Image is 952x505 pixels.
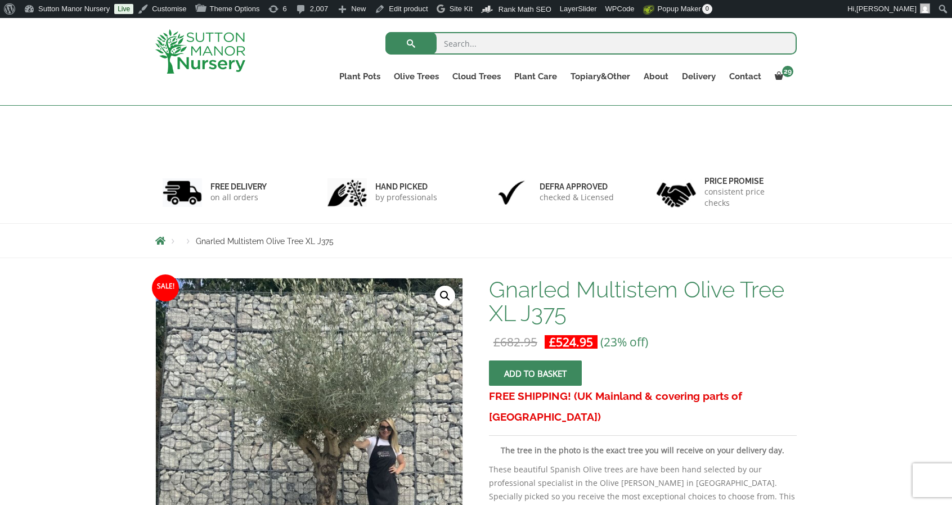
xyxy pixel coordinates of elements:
h3: FREE SHIPPING! (UK Mainland & covering parts of [GEOGRAPHIC_DATA]) [489,386,797,427]
h6: hand picked [375,182,437,192]
span: 29 [782,66,793,77]
span: Sale! [152,274,179,301]
span: Rank Math SEO [499,5,551,13]
button: Add to basket [489,360,582,386]
h6: Defra approved [540,182,614,192]
bdi: 682.95 [493,334,537,350]
a: About [637,69,675,84]
span: £ [549,334,556,350]
span: Gnarled Multistem Olive Tree XL J375 [196,237,334,246]
a: Plant Care [508,69,564,84]
span: £ [493,334,500,350]
nav: Breadcrumbs [155,236,797,245]
p: consistent price checks [704,186,790,209]
img: 2.jpg [327,178,367,207]
a: Cloud Trees [446,69,508,84]
a: Delivery [675,69,722,84]
img: 3.jpg [492,178,531,207]
p: on all orders [210,192,267,203]
h1: Gnarled Multistem Olive Tree XL J375 [489,278,797,325]
a: Olive Trees [387,69,446,84]
a: Topiary&Other [564,69,637,84]
span: (23% off) [600,334,648,350]
strong: The tree in the photo is the exact tree you will receive on your delivery day. [501,445,784,456]
h6: FREE DELIVERY [210,182,267,192]
a: 29 [768,69,797,84]
span: Site Kit [450,4,473,13]
img: 1.jpg [163,178,202,207]
p: checked & Licensed [540,192,614,203]
span: [PERSON_NAME] [856,4,917,13]
bdi: 524.95 [549,334,593,350]
a: Contact [722,69,768,84]
a: View full-screen image gallery [435,286,455,306]
p: by professionals [375,192,437,203]
img: 4.jpg [657,175,696,210]
span: 0 [702,4,712,14]
input: Search... [385,32,797,55]
a: Plant Pots [333,69,387,84]
img: logo [155,29,245,74]
a: Live [114,4,133,14]
h6: Price promise [704,176,790,186]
